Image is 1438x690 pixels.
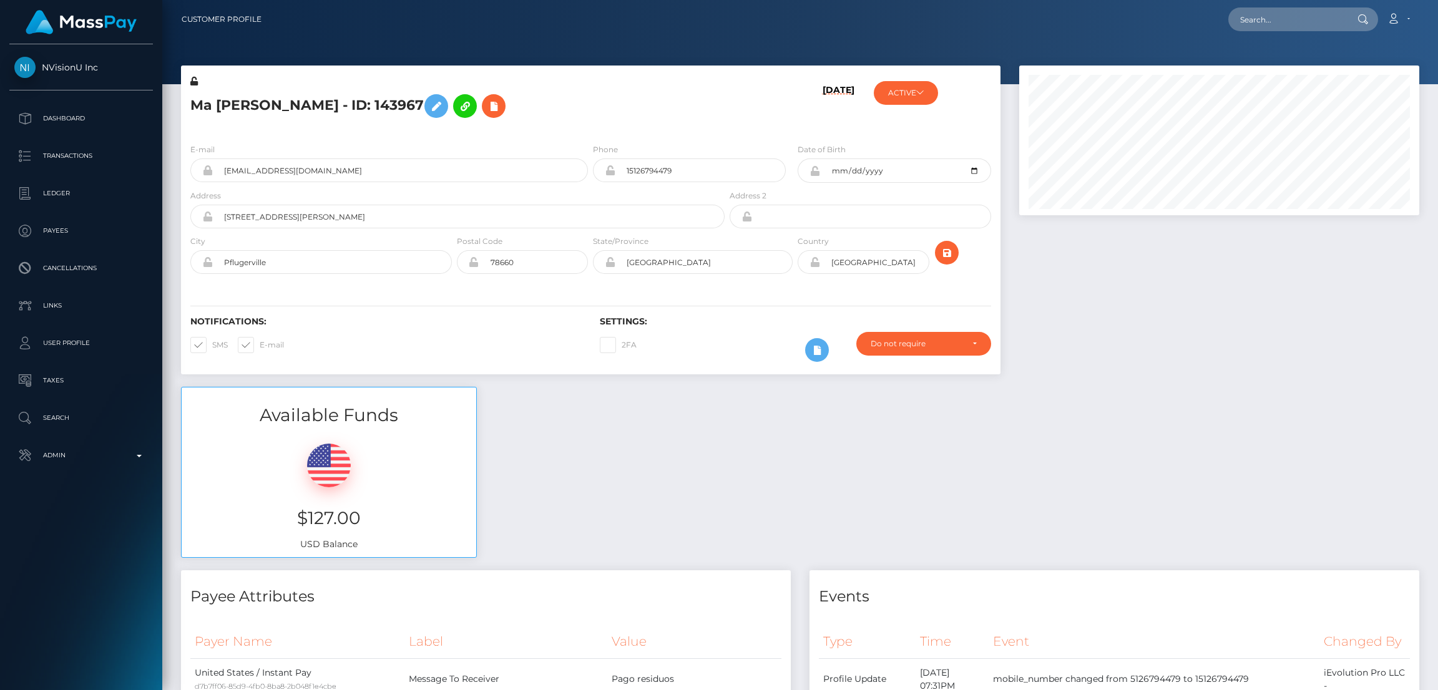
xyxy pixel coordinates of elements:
p: Links [14,296,148,315]
p: Search [14,409,148,427]
p: Cancellations [14,259,148,278]
p: Dashboard [14,109,148,128]
img: MassPay Logo [26,10,137,34]
p: Ledger [14,184,148,203]
p: User Profile [14,334,148,352]
span: NVisionU Inc [9,62,153,73]
p: Admin [14,446,148,465]
p: Taxes [14,371,148,390]
p: Payees [14,221,148,240]
p: Transactions [14,147,148,165]
img: NVisionU Inc [14,57,36,78]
